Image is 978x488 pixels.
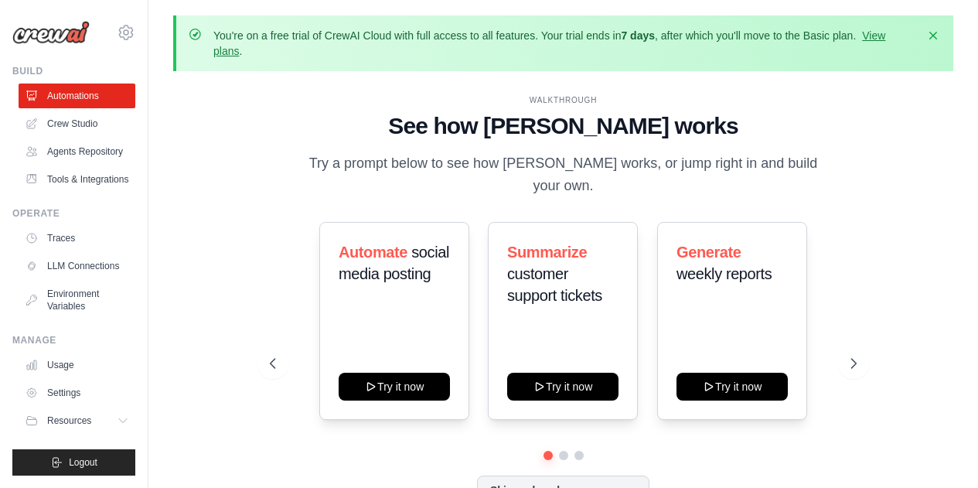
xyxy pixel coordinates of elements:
[676,265,772,282] span: weekly reports
[339,244,449,282] span: social media posting
[12,334,135,346] div: Manage
[270,94,857,106] div: WALKTHROUGH
[19,139,135,164] a: Agents Repository
[19,408,135,433] button: Resources
[19,226,135,251] a: Traces
[47,415,91,427] span: Resources
[19,167,135,192] a: Tools & Integrations
[69,456,97,469] span: Logout
[339,373,450,401] button: Try it now
[507,244,587,261] span: Summarize
[507,373,618,401] button: Try it now
[676,244,741,261] span: Generate
[12,449,135,476] button: Logout
[12,65,135,77] div: Build
[270,112,857,140] h1: See how [PERSON_NAME] works
[19,84,135,108] a: Automations
[12,207,135,220] div: Operate
[213,28,916,59] p: You're on a free trial of CrewAI Cloud with full access to all features. Your trial ends in , aft...
[507,265,602,304] span: customer support tickets
[676,373,788,401] button: Try it now
[19,381,135,405] a: Settings
[621,29,655,42] strong: 7 days
[12,21,90,44] img: Logo
[19,111,135,136] a: Crew Studio
[19,353,135,377] a: Usage
[304,152,823,198] p: Try a prompt below to see how [PERSON_NAME] works, or jump right in and build your own.
[19,254,135,278] a: LLM Connections
[339,244,407,261] span: Automate
[19,282,135,319] a: Environment Variables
